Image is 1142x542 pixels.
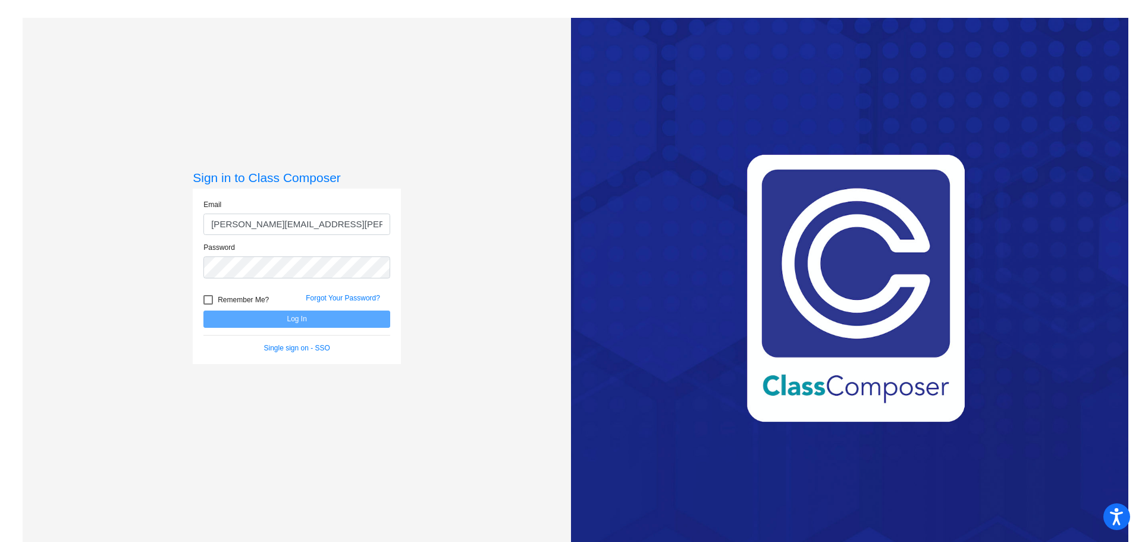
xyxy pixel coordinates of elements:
span: Remember Me? [218,293,269,307]
button: Log In [203,311,390,328]
a: Single sign on - SSO [264,344,330,352]
label: Email [203,199,221,210]
h3: Sign in to Class Composer [193,170,401,185]
a: Forgot Your Password? [306,294,380,302]
label: Password [203,242,235,253]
